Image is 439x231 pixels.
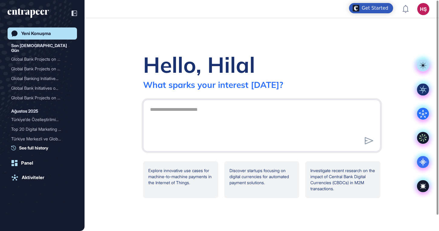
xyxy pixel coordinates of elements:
div: Türkiye Merkezli ve Global Hizmet Veren Ürün Kullanım Analizi Firmaları [11,134,73,144]
div: Discover startups focusing on digital currencies for automated payment solutions. [224,161,300,198]
div: Global Banking Initiatives on User Sovereign Identity and Digital Currency [11,74,73,83]
div: Investigate recent research on the impact of Central Bank Digital Currencies (CBDCs) in M2M trans... [305,161,380,198]
div: Hello, Hilal [143,51,255,78]
div: Global Bank Projects on Digital Currency Interoperability with E-Commerce and Payment Systems [11,64,73,74]
a: Panel [8,157,77,169]
div: Son [DEMOGRAPHIC_DATA] Gün [11,42,73,54]
div: Ağustos 2025 [11,107,38,115]
div: Global Bank Projects on D... [11,64,69,74]
img: launcher-image-alternative-text [353,5,359,11]
div: Explore innovative use cases for machine-to-machine payments in the Internet of Things. [143,161,218,198]
div: Türkiye Merkezli ve Globa... [11,134,69,144]
div: What sparks your interest [DATE]? [143,79,283,90]
a: Yeni Konuşma [8,27,77,40]
div: Türkiye'de Özelleştirilmiş AI Görsel İşleme Çözümleri Geliştiren Şirketler [11,115,73,124]
div: entrapeer-logo [8,8,49,18]
button: HŞ [417,3,429,15]
div: Global Bank Projects on Machine-to-Machine Payments Using Digital Currencies [11,54,73,64]
div: Panel [21,160,33,166]
div: Global Bank Projects on T... [11,93,69,103]
div: Global Bank Projects on Tokenization and Digital Currencies: Collaborations and Initiatives [11,93,73,103]
div: Top 20 Digital Marketing ... [11,124,69,134]
div: Aktiviteler [22,175,44,180]
div: Türkiye'de Özelleştirilmi... [11,115,69,124]
div: Get Started [362,5,388,11]
a: Aktiviteler [8,172,77,184]
div: Yeni Konuşma [21,31,51,36]
a: See full history [11,145,77,151]
span: See full history [19,145,48,151]
div: Global Bank Projects on M... [11,54,69,64]
div: Top 20 Digital Marketing Solutions Worldwide [11,124,73,134]
div: Global Bank Initiatives on Programmable Payments Using Digital Currencies [11,83,73,93]
div: Global Bank Initiatives o... [11,83,69,93]
div: Global Banking Initiative... [11,74,69,83]
div: Open Get Started checklist [349,3,393,13]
